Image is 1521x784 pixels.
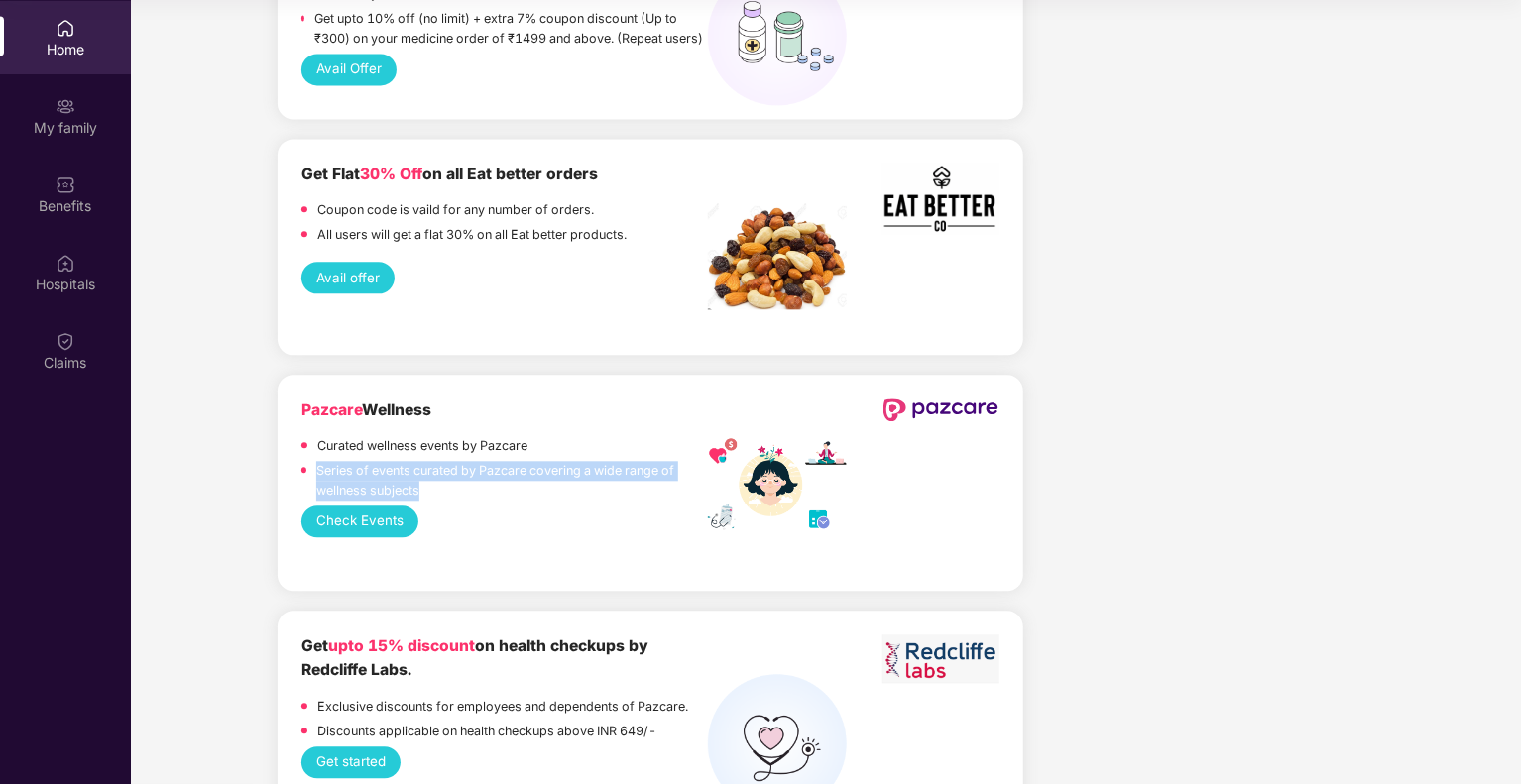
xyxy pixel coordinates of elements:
[56,253,75,273] img: svg+xml;base64,PHN2ZyBpZD0iSG9zcGl0YWxzIiB4bWxucz0iaHR0cDovL3d3dy53My5vcmcvMjAwMC9zdmciIHdpZHRoPS...
[708,202,847,309] img: Screenshot%202022-11-18%20at%2012.32.13%20PM.png
[56,18,75,38] img: svg+xml;base64,PHN2ZyBpZD0iSG9tZSIgeG1sbnM9Imh0dHA6Ly93d3cudzMub3JnLzIwMDAvc3ZnIiB3aWR0aD0iMjAiIG...
[56,331,75,351] img: svg+xml;base64,PHN2ZyBpZD0iQ2xhaW0iIHhtbG5zPSJodHRwOi8vd3d3LnczLm9yZy8yMDAwL3N2ZyIgd2lkdGg9IjIwIi...
[301,54,398,85] button: Avail Offer
[56,174,75,194] img: svg+xml;base64,PHN2ZyBpZD0iQmVuZWZpdHMiIHhtbG5zPSJodHRwOi8vd3d3LnczLm9yZy8yMDAwL3N2ZyIgd2lkdGg9Ij...
[328,636,475,655] span: upto 15% discount
[882,163,998,234] img: Screenshot%202022-11-17%20at%202.10.19%20PM.png
[301,505,419,537] button: Check Events
[316,461,709,501] p: Series of events curated by Pazcare covering a wide range of wellness subjects
[360,165,422,183] span: 30% Off
[317,722,656,741] p: Discounts applicable on health checkups above INR 649/-
[301,400,362,419] span: Pazcare
[317,200,594,220] p: Coupon code is vaild for any number of orders.
[882,634,998,683] img: Screenshot%202023-06-01%20at%2011.51.45%20AM.png
[317,697,688,717] p: Exclusive discounts for employees and dependents of Pazcare.
[56,96,75,116] img: svg+xml;base64,PHN2ZyB3aWR0aD0iMjAiIGhlaWdodD0iMjAiIHZpZXdCb3g9IjAgMCAyMCAyMCIgZmlsbD0ibm9uZSIgeG...
[301,165,598,183] b: Get Flat on all Eat better orders
[708,438,847,532] img: wellness_mobile.png
[317,436,527,456] p: Curated wellness events by Pazcare
[301,400,431,419] b: Wellness
[301,746,402,778] button: Get started
[301,262,396,293] button: Avail offer
[301,636,648,680] b: Get on health checkups by Redcliffe Labs.
[882,398,998,421] img: newPazcareLogo.svg
[317,225,627,245] p: All users will get a flat 30% on all Eat better products.
[314,9,709,49] p: Get upto 10% off (no limit) + extra 7% coupon discount (Up to ₹300) on your medicine order of ₹14...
